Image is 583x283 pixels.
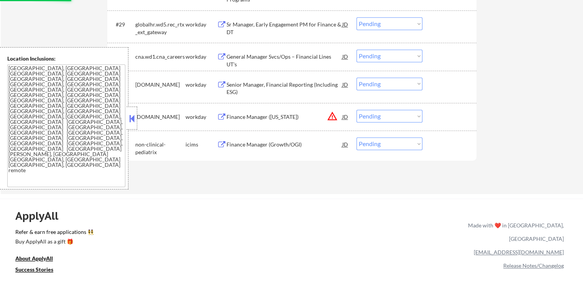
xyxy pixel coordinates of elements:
div: cna.wd1.cna_careers [135,53,186,61]
div: Sr Manager, Early Engagement PM for Finance & DT [227,21,342,36]
div: JD [342,137,349,151]
div: General Manager Svcs/Ops – Financial Lines UT's [227,53,342,68]
button: warning_amber [327,111,338,122]
div: workday [186,53,217,61]
a: Refer & earn free applications 👯‍♀️ [15,229,308,237]
div: #29 [116,21,129,28]
div: JD [342,110,349,123]
div: JD [342,77,349,91]
div: Location Inclusions: [7,55,125,63]
div: ApplyAll [15,209,67,222]
a: Release Notes/Changelog [503,262,564,269]
div: [DOMAIN_NAME] [135,81,186,89]
div: icims [186,141,217,148]
div: Senior Manager, Financial Reporting (Including ESG) [227,81,342,96]
a: Success Stories [15,265,64,275]
div: JD [342,49,349,63]
a: About ApplyAll [15,254,64,264]
a: [EMAIL_ADDRESS][DOMAIN_NAME] [474,249,564,255]
div: Finance Manager (Growth/OGI) [227,141,342,148]
u: About ApplyAll [15,255,53,262]
div: Buy ApplyAll as a gift 🎁 [15,239,92,244]
div: [DOMAIN_NAME] [135,113,186,121]
div: Finance Manager ([US_STATE]) [227,113,342,121]
div: workday [186,81,217,89]
div: workday [186,21,217,28]
a: Buy ApplyAll as a gift 🎁 [15,237,92,247]
div: workday [186,113,217,121]
div: non-clinical-pediatrix [135,141,186,156]
u: Success Stories [15,266,53,273]
div: globalhr.wd5.rec_rtx_ext_gateway [135,21,186,36]
div: Made with ❤️ in [GEOGRAPHIC_DATA], [GEOGRAPHIC_DATA] [465,219,564,245]
div: JD [342,17,349,31]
